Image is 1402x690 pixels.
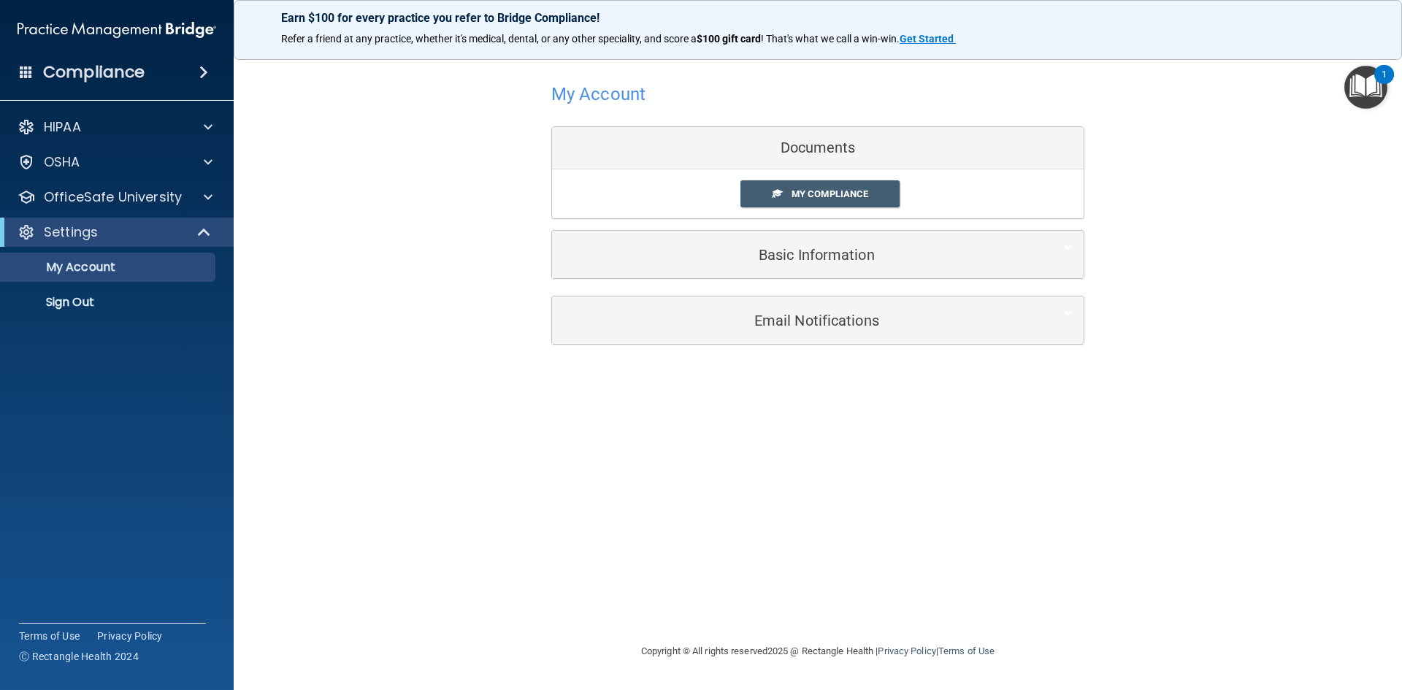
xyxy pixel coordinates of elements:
a: Terms of Use [19,629,80,643]
div: Copyright © All rights reserved 2025 @ Rectangle Health | | [551,628,1084,675]
h5: Basic Information [563,247,1028,263]
h5: Email Notifications [563,313,1028,329]
button: Open Resource Center, 1 new notification [1344,66,1387,109]
p: HIPAA [44,118,81,136]
a: Privacy Policy [878,645,935,656]
strong: $100 gift card [697,33,761,45]
a: Get Started [900,33,956,45]
a: Email Notifications [563,304,1073,337]
div: 1 [1382,74,1387,93]
a: Basic Information [563,238,1073,271]
span: Refer a friend at any practice, whether it's medical, dental, or any other speciality, and score a [281,33,697,45]
a: Terms of Use [938,645,995,656]
strong: Get Started [900,33,954,45]
a: OfficeSafe University [18,188,212,206]
p: OSHA [44,153,80,171]
p: Sign Out [9,295,209,310]
div: Documents [552,127,1084,169]
p: My Account [9,260,209,275]
p: Settings [44,223,98,241]
span: Ⓒ Rectangle Health 2024 [19,649,139,664]
p: OfficeSafe University [44,188,182,206]
a: Privacy Policy [97,629,163,643]
img: PMB logo [18,15,216,45]
a: HIPAA [18,118,212,136]
h4: Compliance [43,62,145,83]
span: ! That's what we call a win-win. [761,33,900,45]
h4: My Account [551,85,646,104]
a: Settings [18,223,212,241]
p: Earn $100 for every practice you refer to Bridge Compliance! [281,11,1355,25]
a: OSHA [18,153,212,171]
span: My Compliance [792,188,868,199]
